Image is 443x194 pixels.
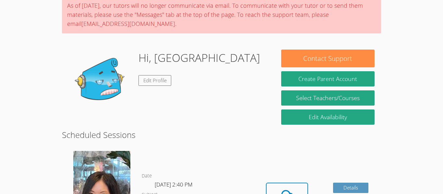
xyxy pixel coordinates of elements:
dt: Date [142,172,152,180]
img: default.png [68,50,133,114]
button: Contact Support [281,50,375,67]
button: Create Parent Account [281,71,375,86]
h2: Scheduled Sessions [62,129,381,141]
a: Select Teachers/Courses [281,90,375,106]
h1: Hi, [GEOGRAPHIC_DATA] [138,50,260,66]
span: [DATE] 2:40 PM [155,181,193,188]
a: Edit Profile [138,75,172,86]
a: Details [333,183,369,193]
a: Edit Availability [281,109,375,125]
